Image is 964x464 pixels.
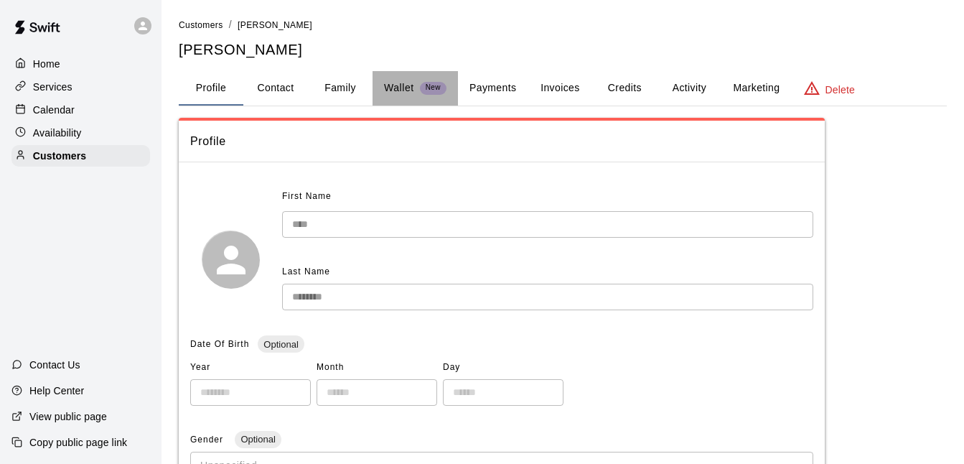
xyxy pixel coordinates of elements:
[243,71,308,106] button: Contact
[235,434,281,445] span: Optional
[190,435,226,445] span: Gender
[282,185,332,208] span: First Name
[443,356,563,379] span: Day
[317,356,437,379] span: Month
[11,122,150,144] a: Availability
[190,132,813,151] span: Profile
[179,19,223,30] a: Customers
[11,76,150,98] a: Services
[190,356,311,379] span: Year
[11,99,150,121] a: Calendar
[29,409,107,424] p: View public page
[11,145,150,167] a: Customers
[179,17,947,33] nav: breadcrumb
[229,17,232,32] li: /
[11,53,150,75] a: Home
[238,20,312,30] span: [PERSON_NAME]
[33,126,82,140] p: Availability
[258,339,304,350] span: Optional
[528,71,592,106] button: Invoices
[179,40,947,60] h5: [PERSON_NAME]
[33,103,75,117] p: Calendar
[33,149,86,163] p: Customers
[29,358,80,372] p: Contact Us
[33,80,72,94] p: Services
[179,20,223,30] span: Customers
[29,435,127,450] p: Copy public page link
[282,266,330,277] span: Last Name
[179,71,243,106] button: Profile
[458,71,528,106] button: Payments
[179,71,947,106] div: basic tabs example
[825,83,855,97] p: Delete
[384,80,414,96] p: Wallet
[33,57,60,71] p: Home
[29,384,84,398] p: Help Center
[721,71,791,106] button: Marketing
[592,71,657,106] button: Credits
[190,339,249,349] span: Date Of Birth
[420,83,446,93] span: New
[308,71,373,106] button: Family
[657,71,721,106] button: Activity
